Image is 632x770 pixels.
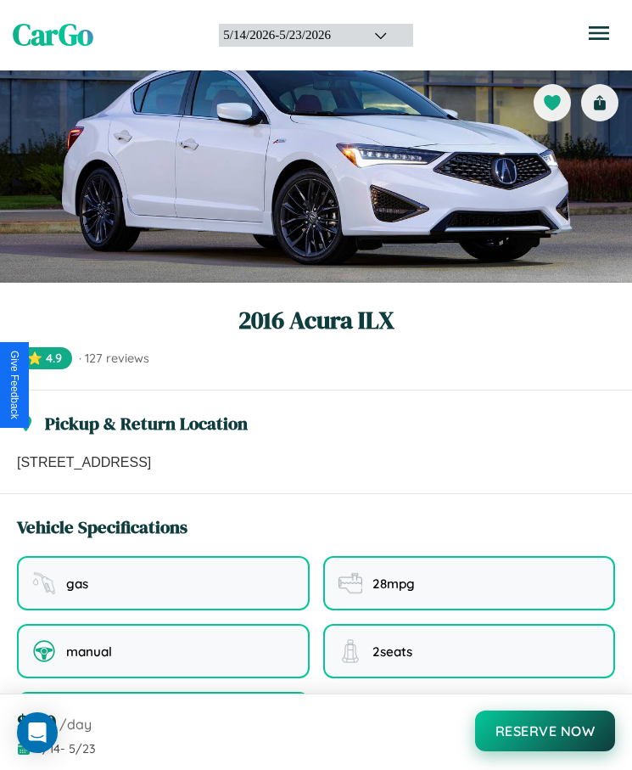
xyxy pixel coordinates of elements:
[338,571,362,595] img: fuel efficiency
[17,452,615,473] p: [STREET_ADDRESS]
[32,571,56,595] img: fuel type
[59,716,92,733] span: /day
[372,576,415,592] span: 28 mpg
[36,741,96,756] span: 5 / 14 - 5 / 23
[17,303,615,337] h1: 2016 Acura ILX
[45,411,248,436] h3: Pickup & Return Location
[17,712,58,753] div: Open Intercom Messenger
[13,14,93,55] span: CarGo
[372,644,412,660] span: 2 seats
[338,639,362,663] img: seating
[17,708,56,736] span: $ 140
[66,576,88,592] span: gas
[17,514,187,539] h3: Vehicle Specifications
[79,351,149,366] span: · 127 reviews
[223,28,353,42] div: 5 / 14 / 2026 - 5 / 23 / 2026
[66,644,112,660] span: manual
[8,351,20,419] div: Give Feedback
[475,711,616,751] button: Reserve Now
[17,347,72,369] span: ⭐ 4.9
